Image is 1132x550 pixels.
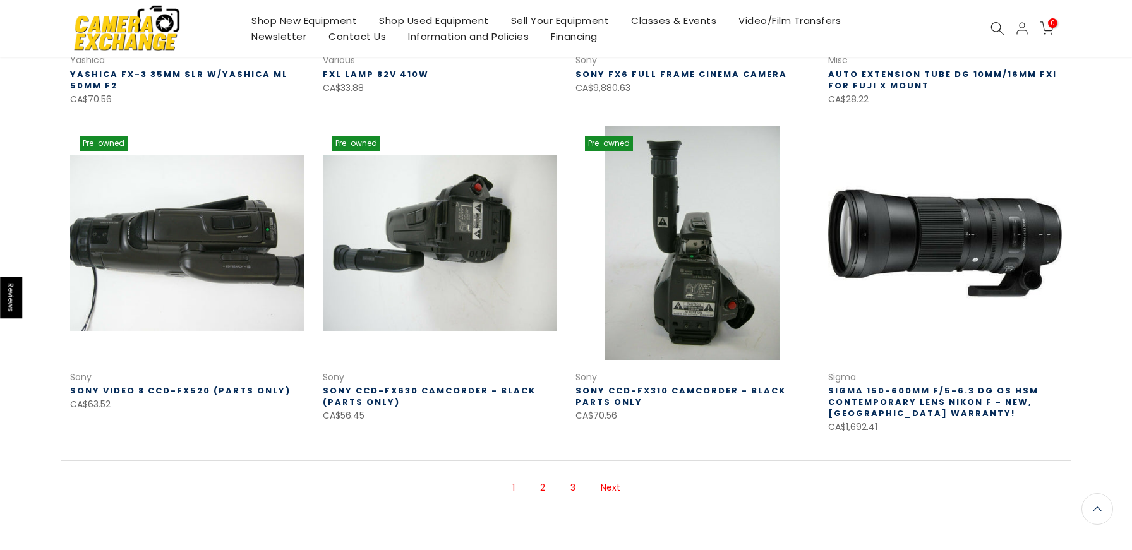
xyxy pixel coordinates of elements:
[323,80,557,96] div: CA$33.88
[575,68,787,80] a: Sony FX6 Full Frame Cinema Camera
[1040,21,1054,35] a: 0
[828,92,1062,107] div: CA$28.22
[323,408,557,424] div: CA$56.45
[241,13,368,28] a: Shop New Equipment
[368,13,500,28] a: Shop Used Equipment
[70,371,92,383] a: Sony
[575,408,809,424] div: CA$70.56
[828,371,856,383] a: Sigma
[828,54,848,66] a: Misc
[828,68,1057,92] a: Auto Extension Tube DG 10mm/16mm FXI for Fuji X Mount
[397,28,540,44] a: Information and Policies
[70,92,304,107] div: CA$70.56
[540,28,609,44] a: Financing
[323,385,536,408] a: Sony CCD-FX630 Camcorder - Black (Parts Only)
[828,419,1062,435] div: CA$1,692.41
[70,68,288,92] a: Yashica FX-3 35mm SLR w/Yashica ML 50mm f2
[323,371,344,383] a: Sony
[564,477,582,499] a: Page 3
[241,28,318,44] a: Newsletter
[61,461,1071,520] nav: Pagination
[534,477,551,499] a: Page 2
[318,28,397,44] a: Contact Us
[500,13,620,28] a: Sell Your Equipment
[70,397,304,412] div: CA$63.52
[620,13,728,28] a: Classes & Events
[323,54,355,66] a: Various
[575,385,786,408] a: Sony CCD-FX310 Camcorder - Black Parts Only
[728,13,852,28] a: Video/Film Transfers
[575,371,597,383] a: Sony
[575,54,597,66] a: Sony
[70,385,291,397] a: Sony Video 8 CCD-FX520 (Parts Only)
[575,80,809,96] div: CA$9,880.63
[506,477,521,499] span: Page 1
[1081,493,1113,525] a: Back to the top
[70,54,105,66] a: Yashica
[1048,18,1057,28] span: 0
[828,385,1039,419] a: Sigma 150-600mm f/5-6.3 DG OS HSM Contemporary Lens Nikon F - NEW, [GEOGRAPHIC_DATA] Warranty!
[594,477,627,499] a: Next
[323,68,429,80] a: FXL LAMP 82V 410W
